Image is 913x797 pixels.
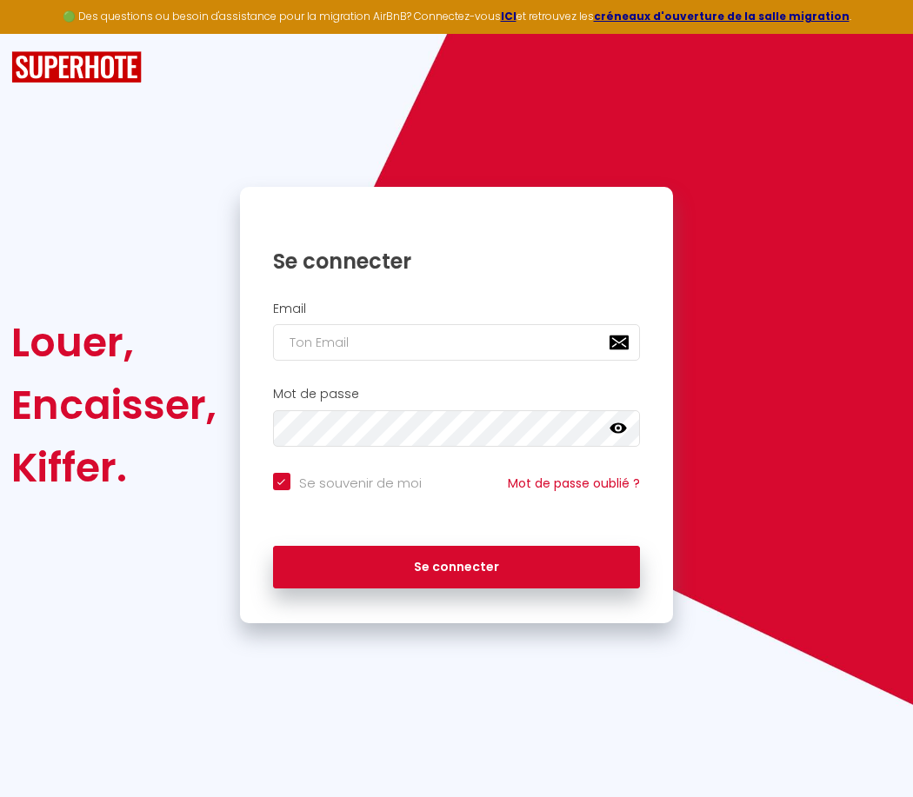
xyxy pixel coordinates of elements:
button: Se connecter [273,546,641,589]
img: SuperHote logo [11,51,142,83]
a: ICI [501,9,516,23]
a: Mot de passe oublié ? [508,475,640,492]
h2: Mot de passe [273,387,641,402]
input: Ton Email [273,324,641,361]
h2: Email [273,302,641,316]
div: Louer, [11,311,217,374]
a: créneaux d'ouverture de la salle migration [594,9,850,23]
h1: Se connecter [273,248,641,275]
div: Kiffer. [11,436,217,499]
div: Encaisser, [11,374,217,436]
